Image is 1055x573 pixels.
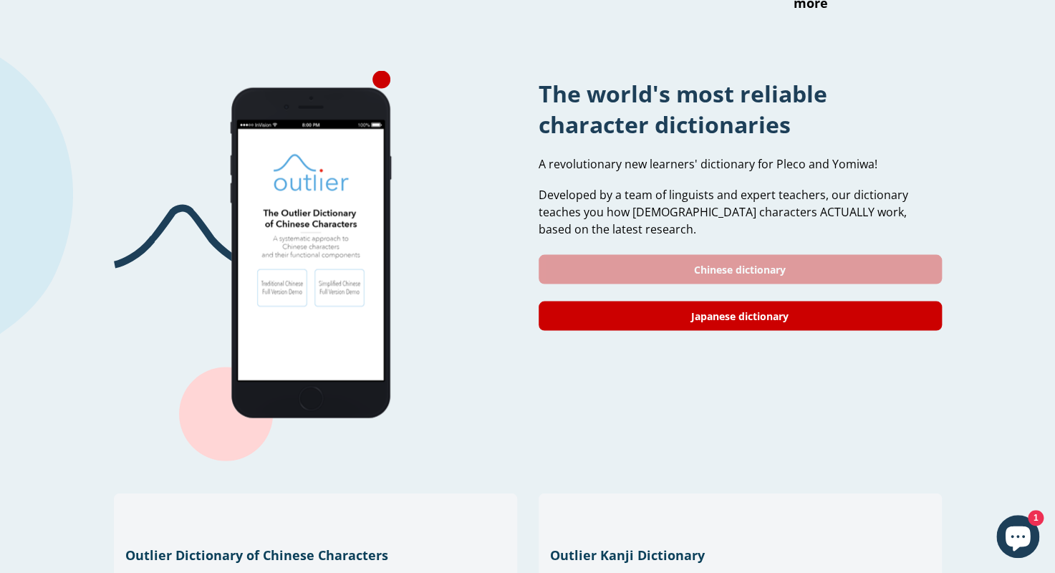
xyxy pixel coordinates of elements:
[539,186,908,236] span: Developed by a team of linguists and expert teachers, our dictionary teaches you how [DEMOGRAPHIC...
[550,546,930,563] h3: Outlier Kanji Dictionary
[539,301,942,330] a: Japanese dictionary
[125,546,506,563] h3: Outlier Dictionary of Chinese Characters
[992,515,1044,562] inbox-online-store-chat: Shopify online store chat
[539,254,942,284] a: Chinese dictionary
[539,77,942,139] h1: The world's most reliable character dictionaries
[539,155,877,171] span: A revolutionary new learners' dictionary for Pleco and Yomiwa!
